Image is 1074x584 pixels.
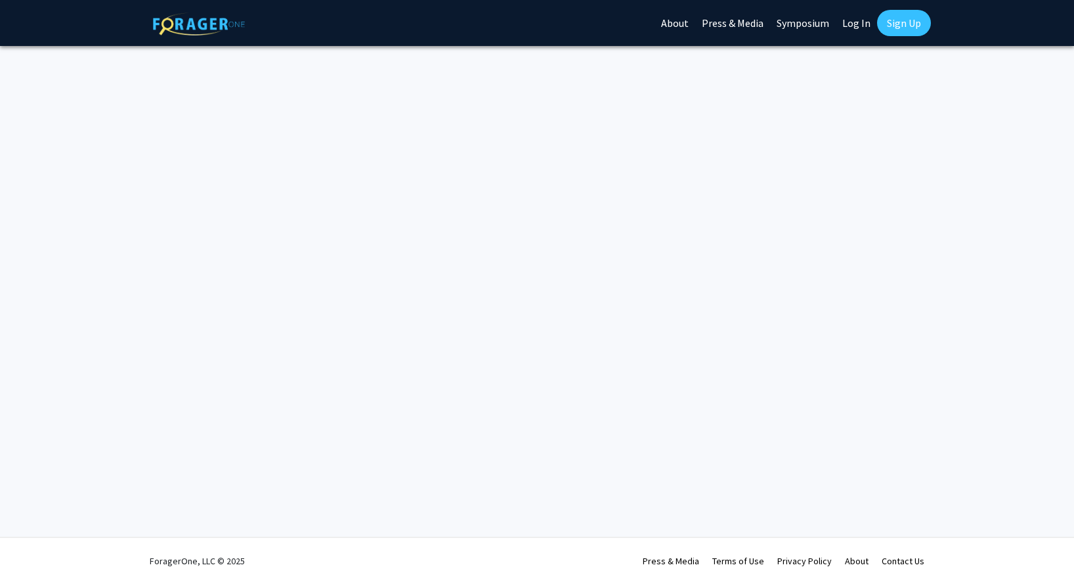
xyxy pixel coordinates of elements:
[643,555,699,567] a: Press & Media
[777,555,832,567] a: Privacy Policy
[882,555,924,567] a: Contact Us
[153,12,245,35] img: ForagerOne Logo
[150,538,245,584] div: ForagerOne, LLC © 2025
[712,555,764,567] a: Terms of Use
[845,555,869,567] a: About
[877,10,931,36] a: Sign Up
